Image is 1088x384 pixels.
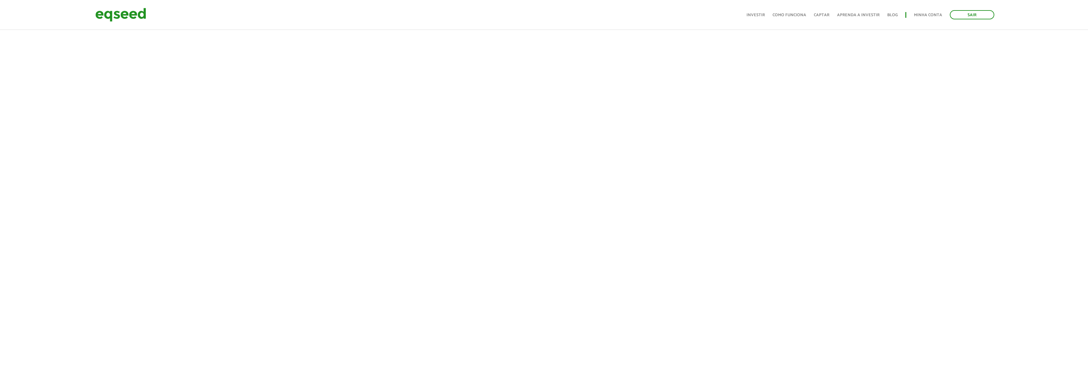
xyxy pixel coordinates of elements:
a: Aprenda a investir [837,13,880,17]
a: Sair [950,10,994,19]
img: EqSeed [95,6,146,23]
a: Como funciona [773,13,806,17]
a: Investir [747,13,765,17]
a: Blog [887,13,898,17]
a: Minha conta [914,13,942,17]
a: Captar [814,13,829,17]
